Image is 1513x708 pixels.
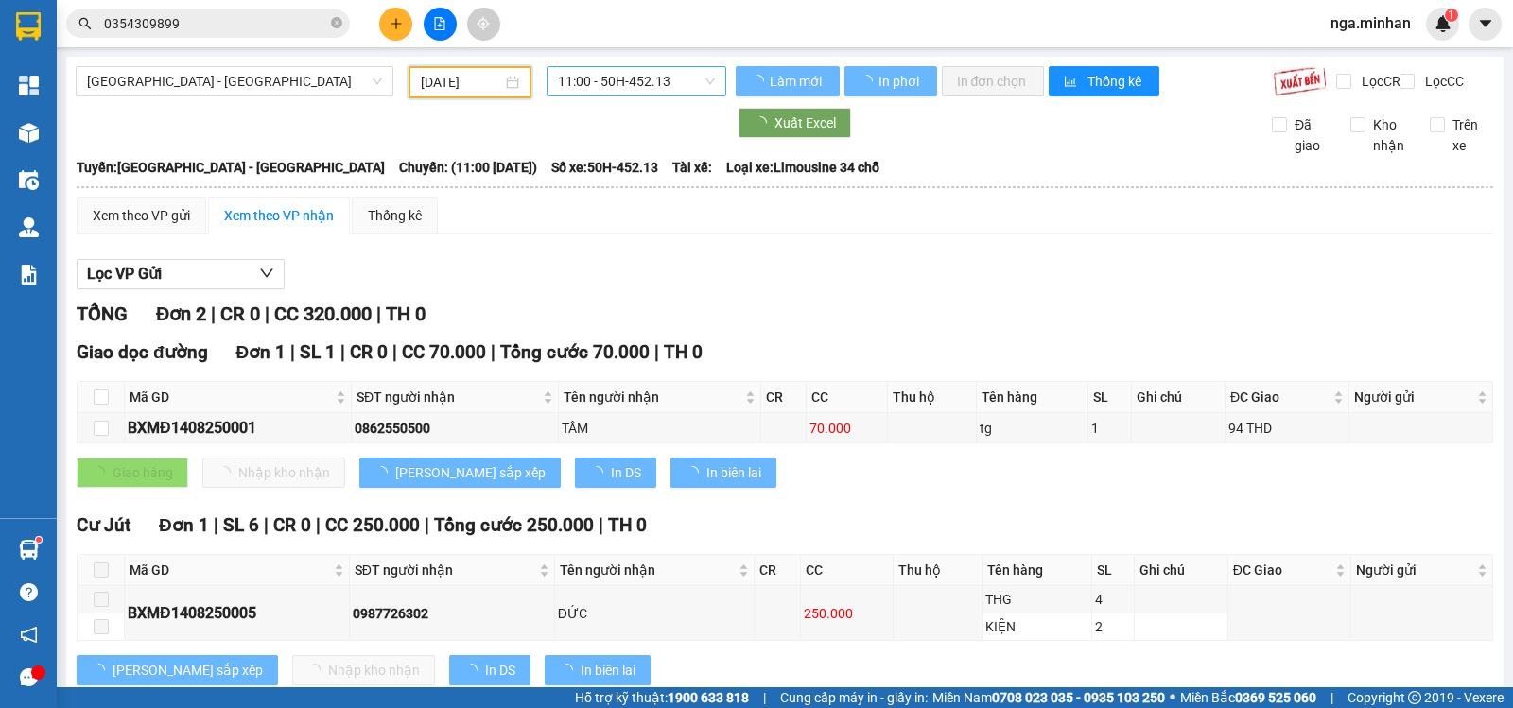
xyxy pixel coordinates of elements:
span: CC 70.000 [402,341,486,363]
span: Tên người nhận [560,560,736,580]
span: | [290,341,295,363]
div: Xem theo VP nhận [224,205,334,226]
button: bar-chartThống kê [1049,66,1159,96]
span: In biên lai [581,660,635,681]
span: message [20,668,38,686]
button: aim [467,8,500,41]
img: solution-icon [19,265,39,285]
span: SL 1 [300,341,336,363]
span: TỔNG [77,302,128,325]
th: Ghi chú [1132,382,1226,413]
span: | [376,302,381,325]
span: search [78,17,92,30]
div: tg [980,418,1085,439]
span: Lọc VP Gửi [87,262,162,285]
span: | [599,514,603,536]
span: aim [477,17,490,30]
img: 9k= [1273,66,1327,96]
img: icon-new-feature [1435,15,1452,32]
th: Thu hộ [894,555,982,586]
span: Loại xe: Limousine 34 chỗ [726,157,879,178]
span: loading [754,116,774,130]
span: Miền Nam [932,687,1165,708]
button: [PERSON_NAME] sắp xếp [77,655,278,685]
span: | [1330,687,1333,708]
span: [PERSON_NAME] sắp xếp [113,660,263,681]
button: Nhập kho nhận [202,458,345,488]
span: Cung cấp máy in - giấy in: [780,687,928,708]
input: Tìm tên, số ĐT hoặc mã đơn [104,13,327,34]
span: In biên lai [706,462,761,483]
span: Tổng cước 70.000 [500,341,650,363]
b: Tuyến: [GEOGRAPHIC_DATA] - [GEOGRAPHIC_DATA] [77,160,385,175]
img: warehouse-icon [19,217,39,237]
span: Trên xe [1445,114,1494,156]
img: warehouse-icon [19,170,39,190]
td: ĐỨC [555,586,756,641]
span: loading [686,466,706,479]
button: [PERSON_NAME] sắp xếp [359,458,561,488]
span: Đã giao [1287,114,1336,156]
div: 2 [1095,616,1131,637]
span: Cư Jút [77,514,130,536]
span: TH 0 [608,514,647,536]
span: Giao dọc đường [77,341,208,363]
span: | [763,687,766,708]
span: | [265,302,270,325]
span: Miền Bắc [1180,687,1316,708]
span: Lọc CR [1354,71,1403,92]
span: SĐT người nhận [357,387,539,407]
span: [PERSON_NAME] sắp xếp [395,462,546,483]
span: plus [390,17,403,30]
span: Số xe: 50H-452.13 [551,157,658,178]
span: copyright [1408,691,1421,704]
span: Mã GD [130,560,330,580]
div: ĐỨC [558,603,752,624]
button: In đơn chọn [942,66,1045,96]
span: | [654,341,659,363]
li: Minh An Express [9,9,274,80]
span: Chuyến: (11:00 [DATE]) [399,157,537,178]
img: logo.jpg [9,9,76,76]
span: Đơn 2 [156,302,206,325]
span: Thống kê [1087,71,1144,92]
span: CR 0 [350,341,388,363]
span: Xuất Excel [774,112,836,133]
span: CC 320.000 [274,302,372,325]
span: CR 0 [220,302,260,325]
div: 0987726302 [353,603,551,624]
span: CC 250.000 [325,514,420,536]
div: 0862550500 [355,418,555,439]
button: In biên lai [545,655,651,685]
th: Tên hàng [977,382,1088,413]
div: KIỆN [985,616,1089,637]
span: | [425,514,429,536]
th: CR [761,382,808,413]
span: Mã GD [130,387,332,407]
span: loading [560,664,581,677]
img: warehouse-icon [19,540,39,560]
strong: 0708 023 035 - 0935 103 250 [992,690,1165,705]
span: Sài Gòn - Đắk Nông [87,67,382,95]
span: bar-chart [1064,75,1080,90]
span: loading [374,466,395,479]
strong: 0369 525 060 [1235,690,1316,705]
span: | [214,514,218,536]
div: 1 [1091,418,1127,439]
span: 11:00 - 50H-452.13 [558,67,714,95]
span: | [316,514,321,536]
img: logo-vxr [16,12,41,41]
span: CR 0 [273,514,311,536]
img: dashboard-icon [19,76,39,95]
span: SL 6 [223,514,259,536]
th: CC [807,382,888,413]
sup: 1 [1445,9,1458,22]
strong: 1900 633 818 [668,690,749,705]
span: In DS [611,462,641,483]
span: ⚪️ [1170,694,1175,701]
span: Đơn 1 [236,341,287,363]
button: Xuất Excel [739,108,851,138]
span: loading [464,664,485,677]
button: Lọc VP Gửi [77,259,285,289]
span: Người gửi [1354,387,1472,407]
